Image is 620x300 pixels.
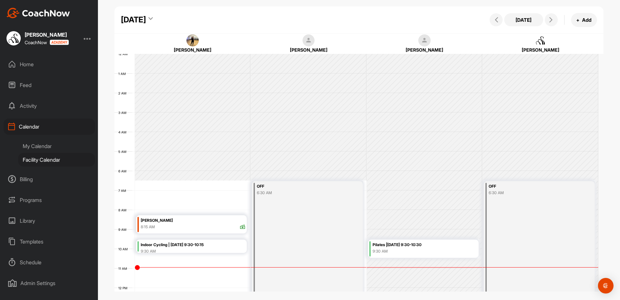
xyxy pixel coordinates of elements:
[376,46,473,53] div: [PERSON_NAME]
[4,56,95,72] div: Home
[4,171,95,187] div: Billing
[373,241,477,249] div: Pilates |[DATE] 9:30-10:30
[373,248,477,254] div: 9:30 AM
[114,169,133,173] div: 6 AM
[114,130,133,134] div: 4 AM
[25,40,69,45] div: CoachNow
[4,254,95,270] div: Schedule
[4,77,95,93] div: Feed
[114,52,134,56] div: 12 AM
[534,34,547,47] img: square_c8b22097c993bcfd2b698d1eae06ee05.jpg
[4,233,95,250] div: Templates
[4,192,95,208] div: Programs
[114,189,133,193] div: 7 AM
[145,46,241,53] div: [PERSON_NAME]
[6,8,70,18] img: CoachNow
[571,13,597,27] button: +Add
[504,13,543,26] button: [DATE]
[141,224,155,230] div: 8:15 AM
[114,91,133,95] div: 2 AM
[257,190,343,196] div: 6:30 AM
[492,46,589,53] div: [PERSON_NAME]
[18,153,95,167] div: Facility Calendar
[4,98,95,114] div: Activity
[186,34,199,47] img: square_834e356a6e95bb9d89003a1e726676f3.jpg
[576,17,579,23] span: +
[25,32,69,37] div: [PERSON_NAME]
[114,286,134,290] div: 12 PM
[6,31,21,45] img: square_c8b22097c993bcfd2b698d1eae06ee05.jpg
[4,275,95,291] div: Admin Settings
[141,241,245,249] div: Indoor Cycling | [DATE] 9:30-10:15
[141,217,245,224] div: [PERSON_NAME]
[18,139,95,153] div: My Calendar
[598,278,614,294] div: Open Intercom Messenger
[114,150,133,154] div: 5 AM
[114,72,132,76] div: 1 AM
[114,111,133,115] div: 3 AM
[114,208,133,212] div: 8 AM
[121,14,146,26] div: [DATE]
[141,248,245,254] div: 9:30 AM
[114,267,134,270] div: 11 AM
[303,34,315,47] img: square_default-ef6cabf814de5a2bf16c804365e32c732080f9872bdf737d349900a9daf73cf9.png
[418,34,431,47] img: square_default-ef6cabf814de5a2bf16c804365e32c732080f9872bdf737d349900a9daf73cf9.png
[50,40,69,45] img: CoachNow acadmey
[4,119,95,135] div: Calendar
[257,183,343,190] div: OFF
[489,183,575,190] div: OFF
[114,228,133,231] div: 9 AM
[489,190,575,196] div: 6:30 AM
[4,213,95,229] div: Library
[114,247,134,251] div: 10 AM
[260,46,357,53] div: [PERSON_NAME]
